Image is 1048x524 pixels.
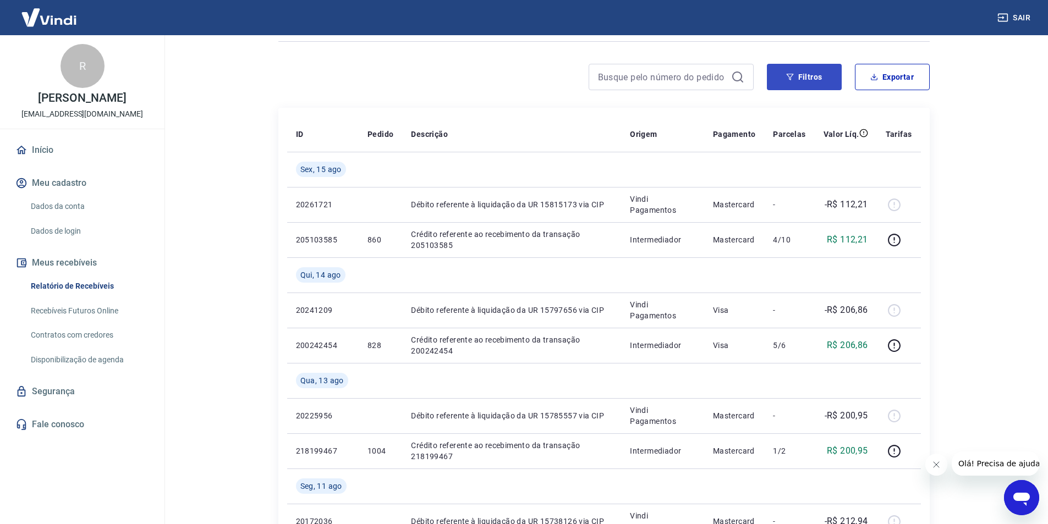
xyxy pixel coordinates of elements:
p: 205103585 [296,234,350,245]
p: Intermediador [630,445,695,456]
p: Mastercard [713,199,756,210]
span: Seg, 11 ago [300,481,342,492]
p: Mastercard [713,234,756,245]
a: Dados de login [26,220,151,242]
button: Filtros [767,64,842,90]
p: Crédito referente ao recebimento da transação 200242454 [411,334,612,356]
p: 828 [367,340,393,351]
img: Vindi [13,1,85,34]
p: - [773,305,805,316]
p: 860 [367,234,393,245]
p: Pagamento [713,129,756,140]
p: [PERSON_NAME] [38,92,126,104]
span: Sex, 15 ago [300,164,342,175]
button: Meu cadastro [13,171,151,195]
p: Débito referente à liquidação da UR 15785557 via CIP [411,410,612,421]
div: R [61,44,105,88]
p: 20225956 [296,410,350,421]
iframe: Fechar mensagem [925,454,947,476]
p: Mastercard [713,445,756,456]
span: Qui, 14 ago [300,269,341,280]
p: Pedido [367,129,393,140]
p: 200242454 [296,340,350,351]
p: Crédito referente ao recebimento da transação 218199467 [411,440,612,462]
p: Visa [713,340,756,351]
span: Olá! Precisa de ajuda? [7,8,92,16]
a: Dados da conta [26,195,151,218]
p: Origem [630,129,657,140]
p: 5/6 [773,340,805,351]
p: Parcelas [773,129,805,140]
p: 218199467 [296,445,350,456]
p: Vindi Pagamentos [630,405,695,427]
p: - [773,410,805,421]
a: Contratos com credores [26,324,151,346]
p: Débito referente à liquidação da UR 15797656 via CIP [411,305,612,316]
a: Fale conosco [13,412,151,437]
p: -R$ 112,21 [825,198,868,211]
iframe: Botão para abrir a janela de mensagens [1004,480,1039,515]
p: 1004 [367,445,393,456]
p: Tarifas [886,129,912,140]
a: Disponibilização de agenda [26,349,151,371]
a: Recebíveis Futuros Online [26,300,151,322]
p: -R$ 206,86 [825,304,868,317]
a: Início [13,138,151,162]
p: Intermediador [630,340,695,351]
p: R$ 200,95 [827,444,868,457]
iframe: Mensagem da empresa [952,451,1039,476]
p: Vindi Pagamentos [630,194,695,216]
button: Meus recebíveis [13,251,151,275]
p: Valor Líq. [824,129,859,140]
p: Vindi Pagamentos [630,299,695,321]
a: Relatório de Recebíveis [26,275,151,297]
p: 20241209 [296,305,350,316]
p: 1/2 [773,445,805,456]
p: R$ 112,21 [827,233,868,246]
a: Segurança [13,379,151,404]
p: 20261721 [296,199,350,210]
p: Visa [713,305,756,316]
p: -R$ 200,95 [825,409,868,422]
p: - [773,199,805,210]
p: ID [296,129,304,140]
input: Busque pelo número do pedido [598,69,727,85]
p: Crédito referente ao recebimento da transação 205103585 [411,229,612,251]
p: Débito referente à liquidação da UR 15815173 via CIP [411,199,612,210]
p: Mastercard [713,410,756,421]
p: Intermediador [630,234,695,245]
span: Qua, 13 ago [300,375,344,386]
p: Descrição [411,129,448,140]
p: 4/10 [773,234,805,245]
button: Sair [995,8,1035,28]
p: R$ 206,86 [827,339,868,352]
button: Exportar [855,64,930,90]
p: [EMAIL_ADDRESS][DOMAIN_NAME] [21,108,143,120]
